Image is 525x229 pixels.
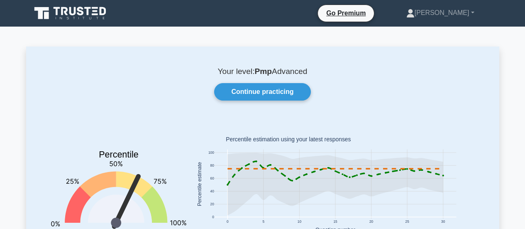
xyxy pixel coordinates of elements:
[212,215,214,219] text: 0
[208,150,214,155] text: 100
[405,219,409,224] text: 25
[262,219,264,224] text: 5
[254,67,272,76] b: Pmp
[297,219,301,224] text: 10
[99,150,139,160] text: Percentile
[333,219,337,224] text: 15
[226,136,351,143] text: Percentile estimation using your latest responses
[226,219,228,224] text: 0
[197,162,203,206] text: Percentile estimate
[46,66,479,76] p: Your level: Advanced
[214,83,310,101] a: Continue practicing
[210,190,214,194] text: 40
[386,5,494,21] a: [PERSON_NAME]
[210,164,214,168] text: 80
[441,219,445,224] text: 30
[321,8,371,18] a: Go Premium
[210,202,214,207] text: 20
[210,177,214,181] text: 60
[369,219,373,224] text: 20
